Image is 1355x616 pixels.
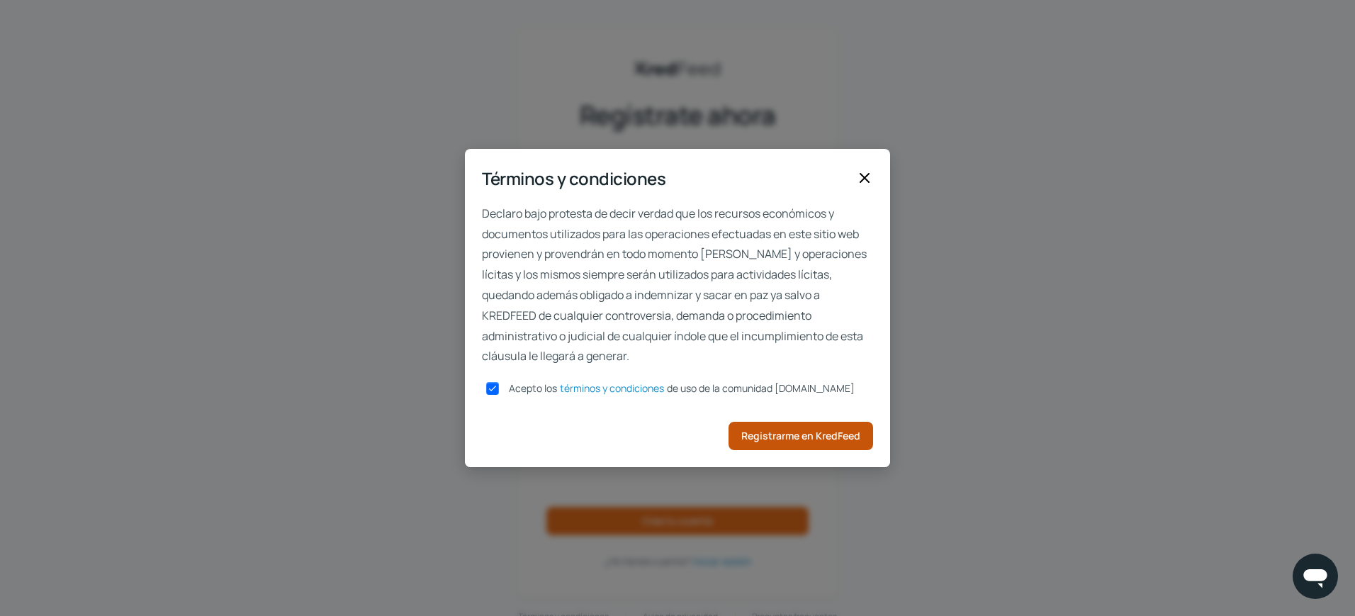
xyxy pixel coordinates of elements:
[560,381,664,395] font: términos y condiciones
[1301,562,1329,590] img: icono de chat
[482,206,867,364] font: Declaro bajo protesta de decir verdad que los recursos económicos y documentos utilizados para la...
[729,422,873,450] button: Registrarme en KredFeed
[667,381,855,395] font: de uso de la comunidad [DOMAIN_NAME]
[509,381,557,395] font: Acepto los
[741,429,860,442] font: Registrarme en KredFeed
[560,383,664,393] a: términos y condiciones
[482,167,665,190] font: Términos y condiciones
